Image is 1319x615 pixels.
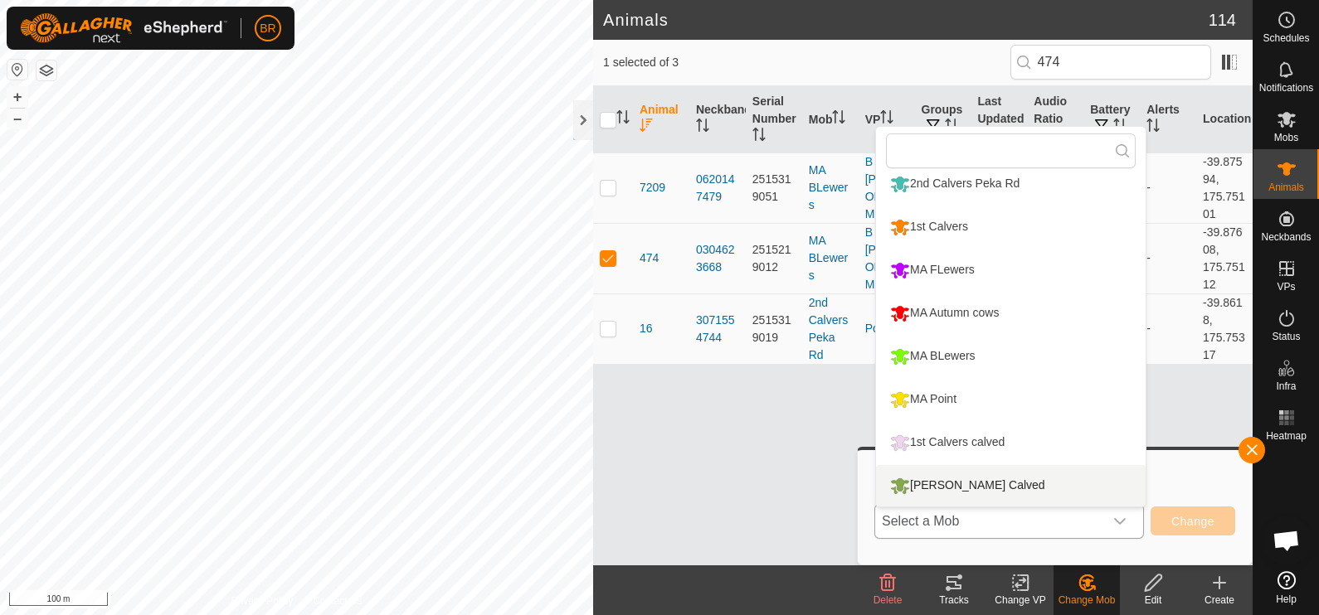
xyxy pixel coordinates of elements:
p-sorticon: Activate to sort [1146,121,1160,134]
div: Open chat [1262,516,1312,565]
div: 0304623668 [696,241,739,276]
input: Search (S) [1010,45,1211,80]
td: -39.87594, 175.75101 [1196,153,1253,223]
p-sorticon: Activate to sort [945,121,958,134]
th: Location [1196,86,1253,153]
img: Gallagher Logo [20,13,227,43]
p-sorticon: Activate to sort [832,113,845,126]
li: MA Point [876,379,1146,420]
span: Select a Mob [875,505,1103,538]
th: Last Updated [971,86,1027,153]
td: -39.8618, 175.75317 [1196,293,1253,364]
a: Privacy Policy [231,593,293,608]
button: + [7,87,27,107]
td: -39.87608, 175.75112 [1196,223,1253,293]
div: Tracks [921,593,987,608]
div: 3071554744 [696,312,739,346]
div: MA Autumn cows [886,299,1003,327]
span: Heatmap [1266,431,1307,441]
li: MA BLewers [876,336,1146,377]
button: Reset Map [7,60,27,80]
span: 16 [640,320,653,337]
div: 0620147479 [696,171,739,206]
div: MA Point [886,385,961,414]
li: 2nd Calvers Peka Rd [876,163,1146,205]
th: Audio Ratio (%) [1027,86,1083,153]
th: Groups [915,86,971,153]
span: 114 [1209,7,1236,32]
th: VP [859,86,915,153]
p-sorticon: Activate to sort [616,113,630,126]
p-sorticon: Activate to sort [640,121,653,134]
ul: Option List [876,163,1146,550]
li: 1st Calvers [876,206,1146,248]
div: [PERSON_NAME] Calved [886,472,1049,500]
h2: Animals [603,10,1209,30]
th: Mob [802,86,859,153]
span: Help [1276,594,1297,604]
div: 2515319019 [752,312,796,346]
p-sorticon: Activate to sort [696,121,709,134]
th: Alerts [1140,86,1196,153]
li: MA Autumn cows [876,293,1146,334]
span: Animals [1268,182,1304,192]
button: Map Layers [37,61,56,80]
span: VPs [1277,282,1295,292]
button: Change [1151,506,1235,535]
a: B [PERSON_NAME] 13 [865,225,905,291]
div: Create [1186,593,1253,608]
span: 1 selected of 3 [603,54,1010,71]
button: – [7,109,27,128]
div: 2nd Calvers Peka Rd [886,170,1024,198]
th: Battery [1083,86,1140,153]
span: BR [260,20,275,37]
li: 1st Calvers calved [876,422,1146,463]
span: Delete [874,594,903,606]
span: Schedules [1263,33,1309,43]
span: 7209 [640,179,665,196]
p-sorticon: Activate to sort [880,113,893,126]
div: MA BLewers [809,162,852,214]
span: Change [1171,515,1214,528]
span: Neckbands [1261,232,1311,242]
span: 474 [640,249,659,267]
div: Change VP [987,593,1054,608]
a: B [PERSON_NAME] 13 [865,155,905,220]
span: Status [1272,332,1300,341]
th: Serial Number [746,86,802,153]
li: MA FLewers [876,249,1146,291]
div: 2515219012 [752,241,796,276]
div: dropdown trigger [1103,505,1136,538]
div: Change Mob [1054,593,1120,608]
div: MA BLewers [886,342,980,370]
div: 2nd Calvers Peka Rd [809,294,852,364]
p-sorticon: Activate to sort [1113,121,1127,134]
p-sorticon: Activate to sort [752,130,766,143]
th: Animal [633,86,689,153]
li: Lewers Calved [876,465,1146,506]
span: Infra [1276,381,1296,391]
span: Mobs [1274,133,1298,143]
span: Notifications [1259,83,1313,93]
div: 2515319051 [752,171,796,206]
div: 1st Calvers [886,213,972,241]
div: 1st Calvers calved [886,429,1009,457]
div: MA FLewers [886,256,979,284]
td: - [1140,153,1196,223]
th: Neckband [689,86,746,153]
div: Edit [1120,593,1186,608]
a: Help [1253,564,1319,611]
div: MA BLewers [809,232,852,284]
a: Contact Us [313,593,362,608]
td: - [1140,293,1196,364]
a: Point 19 [865,322,908,335]
td: - [1140,223,1196,293]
